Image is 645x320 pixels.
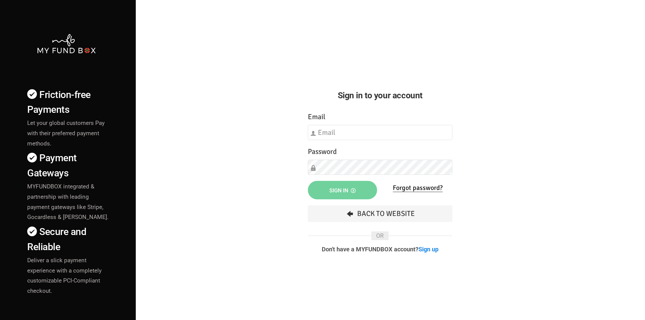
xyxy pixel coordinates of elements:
h2: Sign in to your account [308,89,452,102]
button: Sign in [308,181,377,199]
p: Don't have a MYFUNDBOX account? [308,246,452,252]
h4: Secure and Reliable [27,224,112,254]
h4: Friction-free Payments [27,87,112,117]
span: Deliver a slick payment experience with a completely customizable PCI-Compliant checkout. [27,257,102,295]
a: Sign up [419,246,438,253]
img: mfbwhite.png [37,33,96,54]
h4: Payment Gateways [27,151,112,180]
span: MYFUNDBOX integrated & partnership with leading payment gateways like Stripe, Gocardless & [PERSO... [27,183,109,221]
label: Password [308,146,337,157]
span: OR [371,231,389,240]
input: Email [308,125,452,140]
span: Let your global customers Pay with their preferred payment methods. [27,119,105,147]
span: Sign in [329,187,356,194]
a: Back To Website [308,205,452,222]
label: Email [308,111,325,122]
a: Forgot password? [393,184,443,192]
